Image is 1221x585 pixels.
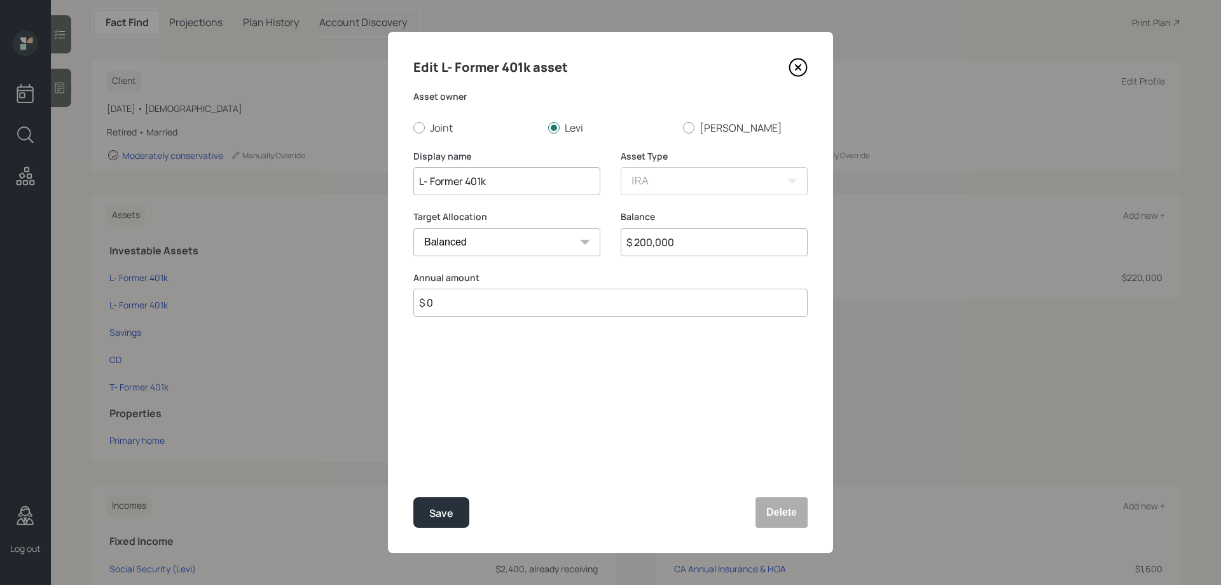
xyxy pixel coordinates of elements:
[413,150,600,163] label: Display name
[621,150,808,163] label: Asset Type
[683,121,808,135] label: [PERSON_NAME]
[413,272,808,284] label: Annual amount
[429,505,453,522] div: Save
[413,121,538,135] label: Joint
[548,121,673,135] label: Levi
[413,497,469,528] button: Save
[413,57,568,78] h4: Edit L- Former 401k asset
[413,90,808,103] label: Asset owner
[413,210,600,223] label: Target Allocation
[755,497,808,528] button: Delete
[621,210,808,223] label: Balance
